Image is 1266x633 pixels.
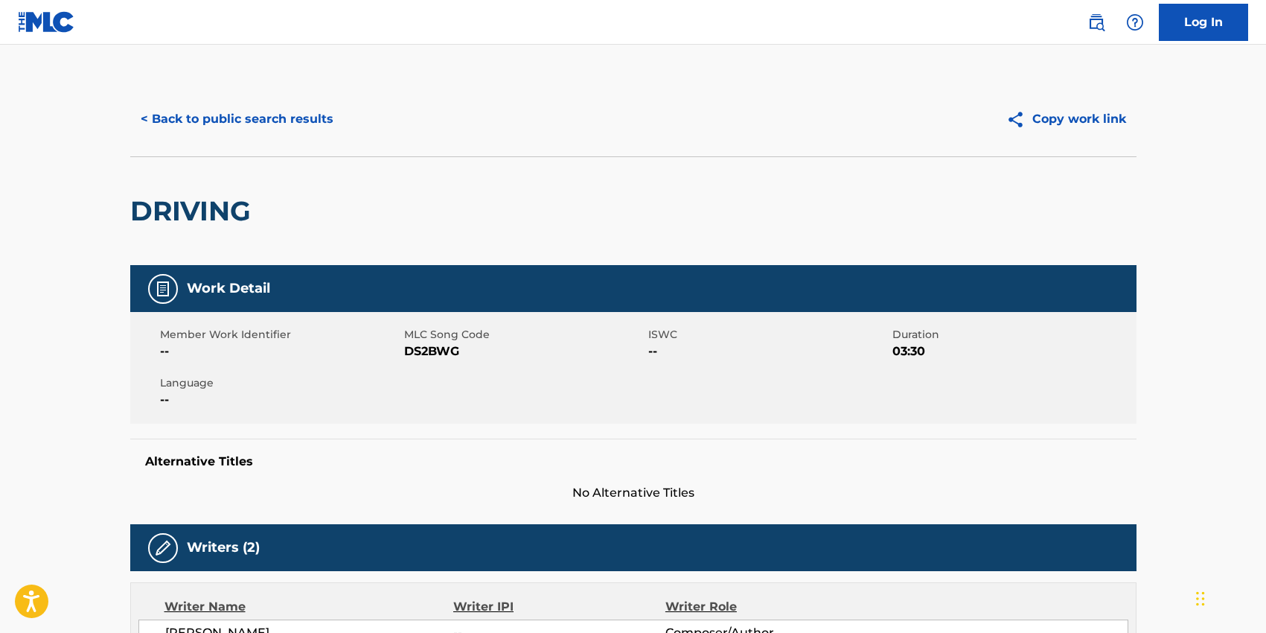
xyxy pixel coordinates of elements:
div: Writer Role [665,598,858,616]
iframe: Chat Widget [1192,562,1266,633]
button: Copy work link [996,101,1136,138]
div: Drag [1196,576,1205,621]
span: Member Work Identifier [160,327,400,343]
div: Help [1120,7,1150,37]
img: Writers [154,539,172,557]
span: DS2BWG [404,343,645,360]
h5: Alternative Titles [145,454,1122,469]
span: MLC Song Code [404,327,645,343]
span: -- [160,391,400,409]
img: help [1126,13,1144,31]
img: Work Detail [154,280,172,298]
img: search [1087,13,1105,31]
span: No Alternative Titles [130,484,1136,502]
span: Duration [892,327,1133,343]
h5: Work Detail [187,280,270,297]
h5: Writers (2) [187,539,260,556]
span: -- [648,343,889,360]
button: < Back to public search results [130,101,344,138]
div: Writer IPI [453,598,665,616]
span: -- [160,343,400,360]
h2: DRIVING [130,194,258,228]
span: ISWC [648,327,889,343]
div: Writer Name [164,598,454,616]
span: Language [160,375,400,391]
a: Public Search [1081,7,1111,37]
a: Log In [1159,4,1248,41]
img: MLC Logo [18,11,75,33]
img: Copy work link [1006,110,1032,129]
span: 03:30 [892,343,1133,360]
